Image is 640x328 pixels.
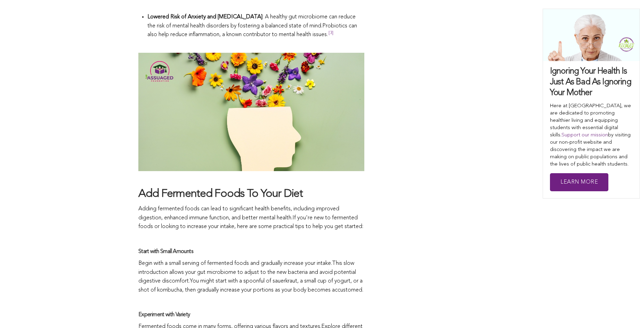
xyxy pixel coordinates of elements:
[138,53,364,171] img: fermented-foods-gut-health-mental-wellbeing 3-1
[550,173,608,192] a: Learn More
[138,261,332,266] ya-tr-span: Begin with a small serving of fermented foods and gradually increase your intake.
[138,188,303,200] ya-tr-span: Add Fermented Foods To Your Diet
[147,14,262,20] ya-tr-span: Lowered Risk of Anxiety and [MEDICAL_DATA]
[138,312,190,318] ya-tr-span: Experiment with Variety
[138,206,339,221] ya-tr-span: Adding fermented foods can lead to significant health benefits, including improved digestion, enh...
[138,278,363,293] ya-tr-span: You might start with a spoonful of sauerkraut, a small cup of yogurt, or a shot of kombucha, then...
[560,179,598,185] ya-tr-span: Learn More
[138,249,193,254] ya-tr-span: Start with Small Amounts
[138,261,356,284] ya-tr-span: This slow introduction allows your gut microbiome to adjust to the new bacteria and avoid potenti...
[605,295,640,328] iframe: Chat Widget
[605,295,640,328] div: Виджет чата
[147,14,356,29] ya-tr-span: : A healthy gut microbiome can reduce the risk of mental health disorders by fostering a balanced...
[329,31,334,35] ya-tr-span: [3]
